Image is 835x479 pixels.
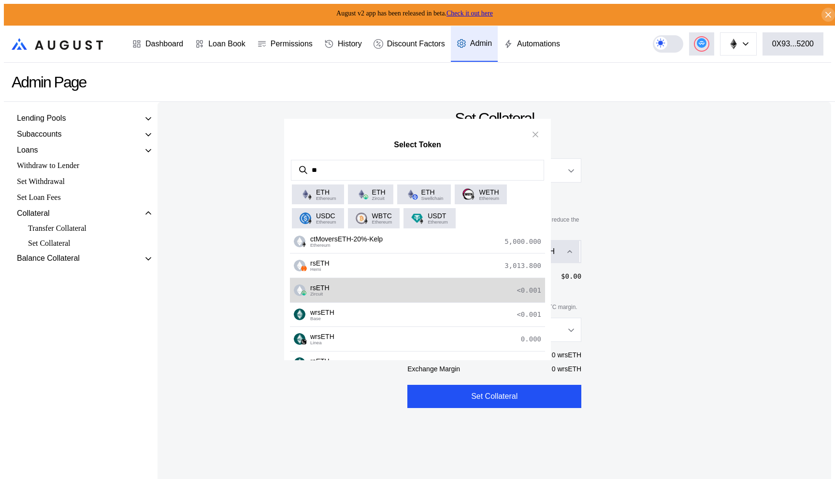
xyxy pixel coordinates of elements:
[301,241,307,247] img: svg+xml,%3c
[479,196,499,201] span: Ethereum
[517,284,545,296] div: <0.001
[504,259,545,272] div: 3,013.800
[517,309,545,321] div: <0.001
[310,316,334,321] span: Base
[521,333,545,345] div: 0.000
[407,385,581,408] button: Set Collateral
[418,218,424,224] img: svg+xml,%3c
[12,73,86,91] div: Admin Page
[310,259,330,267] span: rsETH
[294,260,305,271] img: empty-token.png
[23,223,139,234] div: Transfer Collateral
[17,114,66,123] div: Lending Pools
[356,212,367,224] img: wrapped_bitcoin_wbtc.png
[521,357,545,370] div: 0.000
[504,235,545,248] div: 5,000.000
[336,10,493,17] span: August v2 app has been released in beta.
[310,267,330,272] span: Hemi
[294,236,305,247] img: empty-token.png
[316,196,336,201] span: Ethereum
[301,290,307,296] img: svg%3e
[307,218,313,224] img: svg+xml,%3c
[462,188,474,200] img: weth.png
[421,188,444,196] span: ETH
[208,40,245,48] div: Loan Book
[310,235,383,243] span: ctMoversETH-20%-Kelp
[301,314,307,320] img: base-BpWWO12p.svg
[372,196,386,201] span: Zircuit
[301,339,307,345] img: svg%3e
[310,309,334,316] span: wrsETH
[470,194,475,200] img: svg+xml,%3c
[145,40,183,48] div: Dashboard
[446,10,493,17] a: Check it out here
[17,146,38,155] div: Loans
[387,40,445,48] div: Discount Factors
[552,365,581,373] div: 0 wrsETH
[479,188,499,196] span: WETH
[17,130,62,139] div: Subaccounts
[310,340,334,345] span: Linea
[428,220,448,225] span: Ethereum
[772,40,814,48] div: 0X93...5200
[455,110,534,127] div: Set Collateral
[552,351,581,359] div: 0 wrsETH
[294,309,305,320] img: rseth.png
[23,238,139,249] div: Set Collateral
[363,218,369,224] img: svg+xml,%3c
[394,141,441,149] h2: Select Token
[428,212,448,220] span: USDT
[412,194,418,200] img: svg%3e
[338,40,362,48] div: History
[300,212,311,224] img: usdc.png
[14,191,155,204] div: Set Loan Fees
[407,365,460,373] div: Exchange Margin
[316,212,336,220] span: USDC
[561,272,581,280] div: $ 0.00
[728,39,739,49] img: chain logo
[17,209,50,218] div: Collateral
[301,266,307,271] img: svg%3e
[310,292,330,296] span: Zircuit
[310,284,330,292] span: rsETH
[17,254,80,263] div: Balance Collateral
[310,333,334,340] span: wrsETH
[294,357,305,369] img: 29242.png
[14,159,155,172] div: Withdraw to Lender
[372,220,392,225] span: Ethereum
[372,212,392,220] span: WBTC
[411,212,423,224] img: Tether.png
[372,188,386,196] span: ETH
[528,127,543,142] button: close modal
[294,284,305,296] img: empty-token.png
[316,220,336,225] span: Ethereum
[316,188,336,196] span: ETH
[307,194,313,200] img: svg+xml,%3c
[405,188,417,200] img: ethereum.png
[310,357,330,365] span: rsETH
[14,175,155,188] div: Set Withdrawal
[300,188,311,200] img: ethereum.png
[310,243,383,248] span: Ethereum
[356,188,367,200] img: ethereum.png
[271,40,313,48] div: Permissions
[421,196,444,201] span: Swellchain
[294,333,305,345] img: rseth.png
[470,39,492,48] div: Admin
[363,194,369,200] img: svg%3e
[517,40,560,48] div: Automations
